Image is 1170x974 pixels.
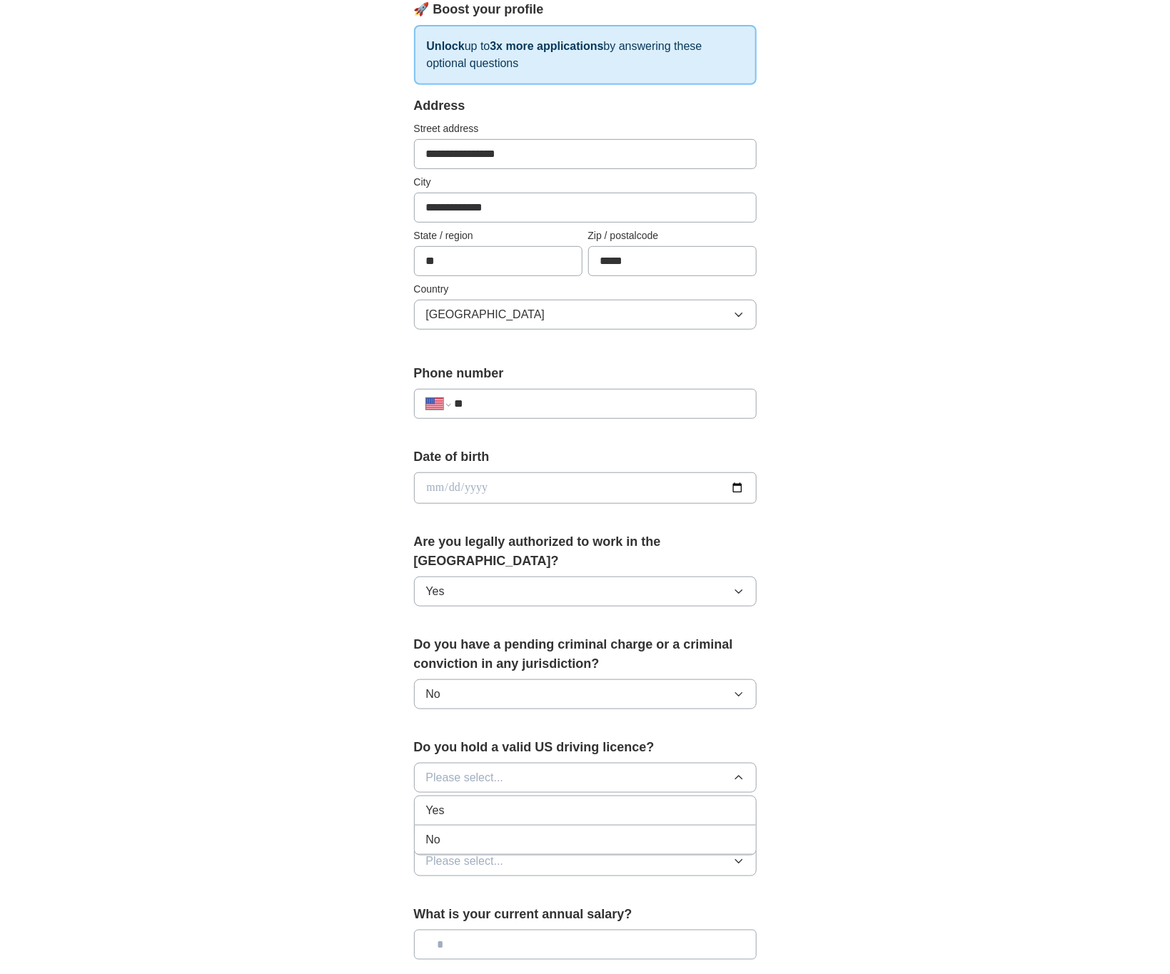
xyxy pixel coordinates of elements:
[490,40,603,52] strong: 3x more applications
[426,686,440,703] span: No
[414,282,757,297] label: Country
[414,846,757,876] button: Please select...
[426,583,445,600] span: Yes
[414,738,757,757] label: Do you hold a valid US driving licence?
[414,532,757,571] label: Are you legally authorized to work in the [GEOGRAPHIC_DATA]?
[414,96,757,116] div: Address
[414,679,757,709] button: No
[414,175,757,190] label: City
[426,831,440,848] span: No
[414,228,583,243] label: State / region
[414,905,757,924] label: What is your current annual salary?
[414,121,757,136] label: Street address
[414,300,757,330] button: [GEOGRAPHIC_DATA]
[414,635,757,674] label: Do you have a pending criminal charge or a criminal conviction in any jurisdiction?
[414,577,757,607] button: Yes
[414,447,757,467] label: Date of birth
[426,306,545,323] span: [GEOGRAPHIC_DATA]
[414,763,757,793] button: Please select...
[588,228,757,243] label: Zip / postalcode
[426,853,504,870] span: Please select...
[426,769,504,786] span: Please select...
[414,364,757,383] label: Phone number
[427,40,465,52] strong: Unlock
[414,25,757,85] p: up to by answering these optional questions
[426,802,445,819] span: Yes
